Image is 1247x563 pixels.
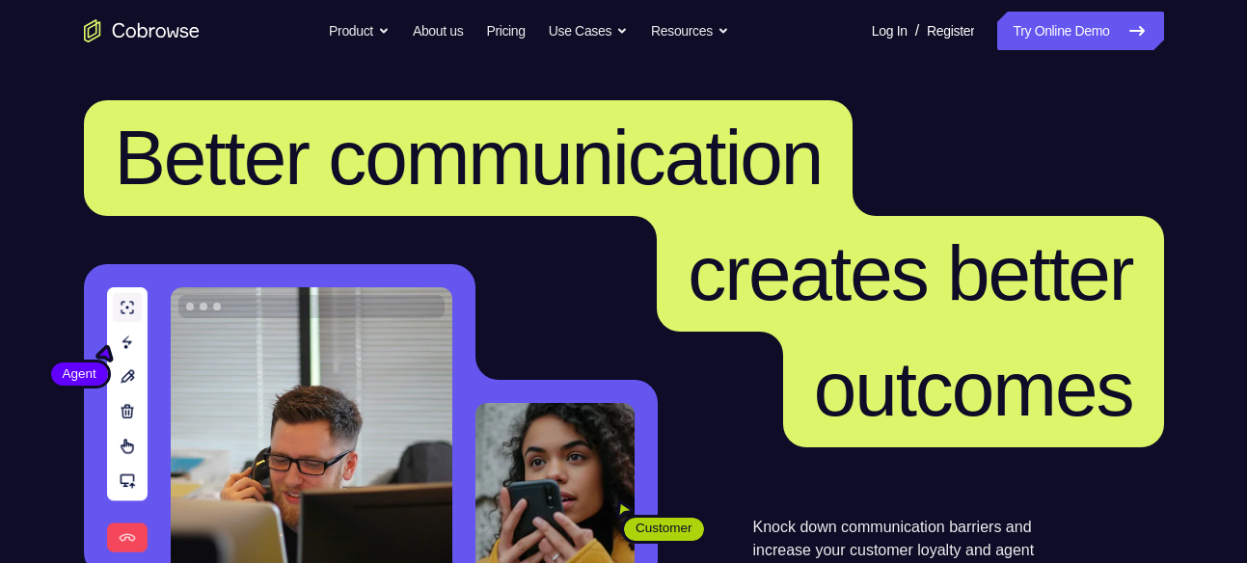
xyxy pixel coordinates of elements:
button: Resources [651,12,729,50]
a: Go to the home page [84,19,200,42]
a: Log In [872,12,908,50]
span: / [915,19,919,42]
span: Better communication [115,115,823,201]
a: About us [413,12,463,50]
a: Try Online Demo [997,12,1163,50]
a: Pricing [486,12,525,50]
span: creates better [688,230,1132,316]
span: outcomes [814,346,1133,432]
button: Use Cases [549,12,628,50]
button: Product [329,12,390,50]
a: Register [927,12,974,50]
